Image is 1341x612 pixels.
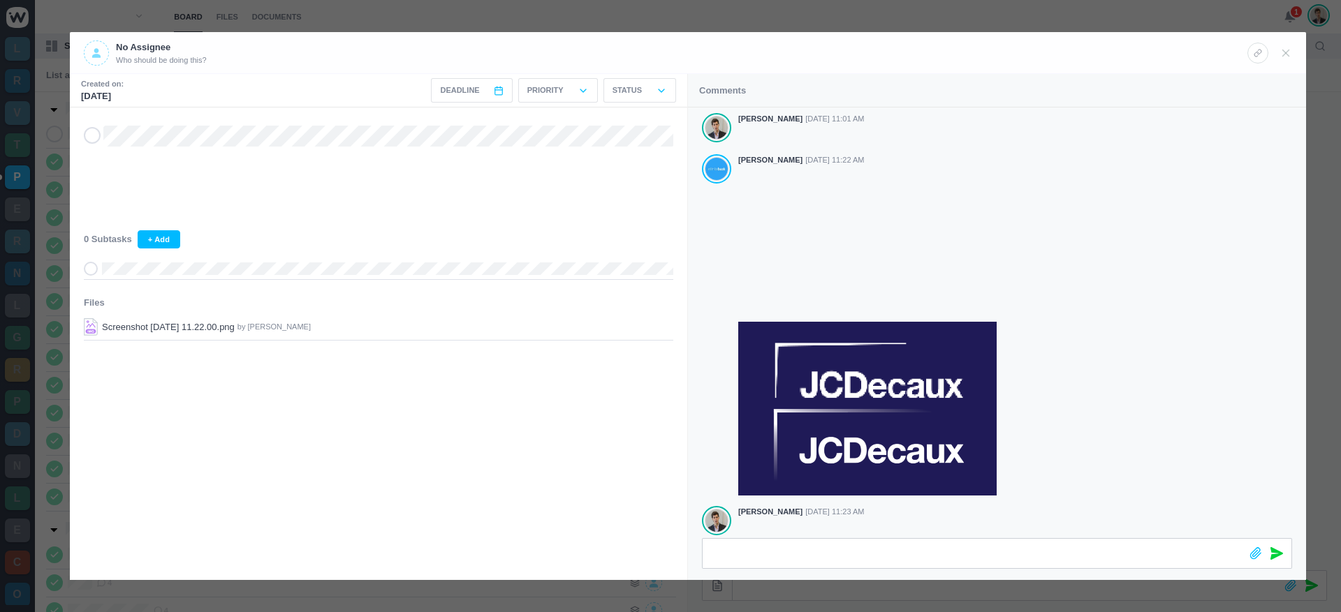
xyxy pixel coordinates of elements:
span: Who should be doing this? [116,54,207,66]
small: Created on: [81,78,124,90]
p: Priority [527,84,564,96]
p: Comments [699,84,746,98]
p: Status [613,84,642,96]
span: Deadline [440,84,479,96]
p: [DATE] [81,89,124,103]
p: No Assignee [116,40,207,54]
